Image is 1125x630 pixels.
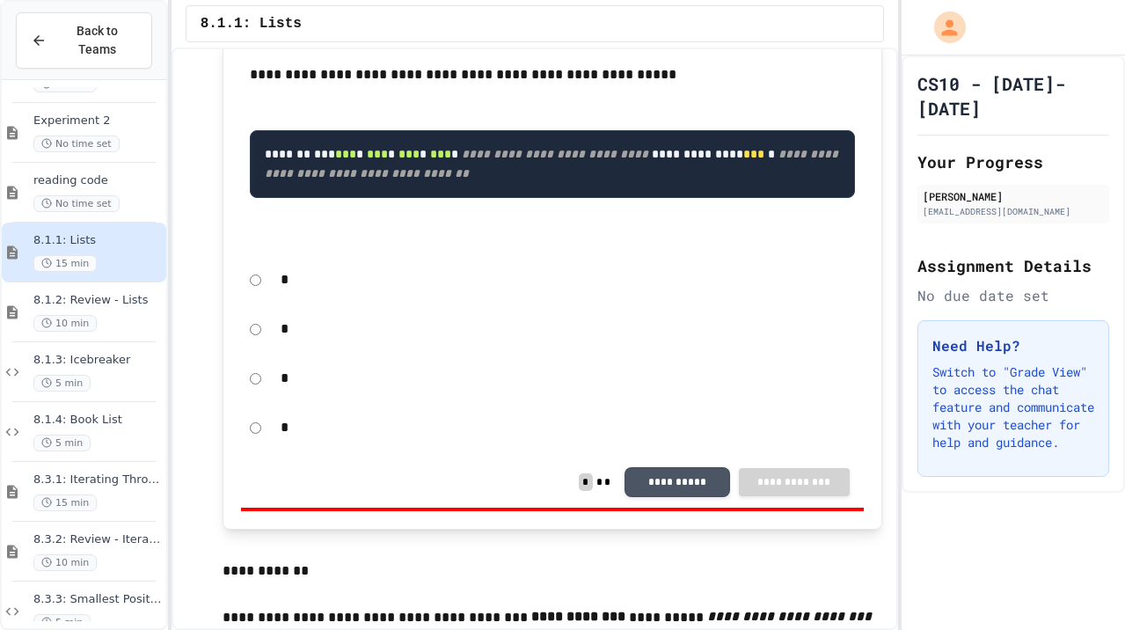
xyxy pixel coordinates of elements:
[33,592,163,607] span: 8.3.3: Smallest Positive Number
[33,114,163,128] span: Experiment 2
[917,253,1109,278] h2: Assignment Details
[33,472,163,487] span: 8.3.1: Iterating Through Lists
[33,136,120,152] span: No time set
[917,285,1109,306] div: No due date set
[923,205,1104,218] div: [EMAIL_ADDRESS][DOMAIN_NAME]
[33,554,97,571] span: 10 min
[33,195,120,212] span: No time set
[916,7,970,48] div: My Account
[33,293,163,308] span: 8.1.2: Review - Lists
[917,150,1109,174] h2: Your Progress
[33,375,91,392] span: 5 min
[33,532,163,547] span: 8.3.2: Review - Iterating Through Lists
[16,12,152,69] button: Back to Teams
[33,435,91,451] span: 5 min
[917,71,1109,121] h1: CS10 - [DATE]-[DATE]
[932,335,1094,356] h3: Need Help?
[57,22,137,59] span: Back to Teams
[33,255,97,272] span: 15 min
[33,494,97,511] span: 15 min
[923,188,1104,204] div: [PERSON_NAME]
[201,13,302,34] span: 8.1.1: Lists
[33,315,97,332] span: 10 min
[33,233,163,248] span: 8.1.1: Lists
[33,353,163,368] span: 8.1.3: Icebreaker
[33,173,163,188] span: reading code
[33,413,163,428] span: 8.1.4: Book List
[932,363,1094,451] p: Switch to "Grade View" to access the chat feature and communicate with your teacher for help and ...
